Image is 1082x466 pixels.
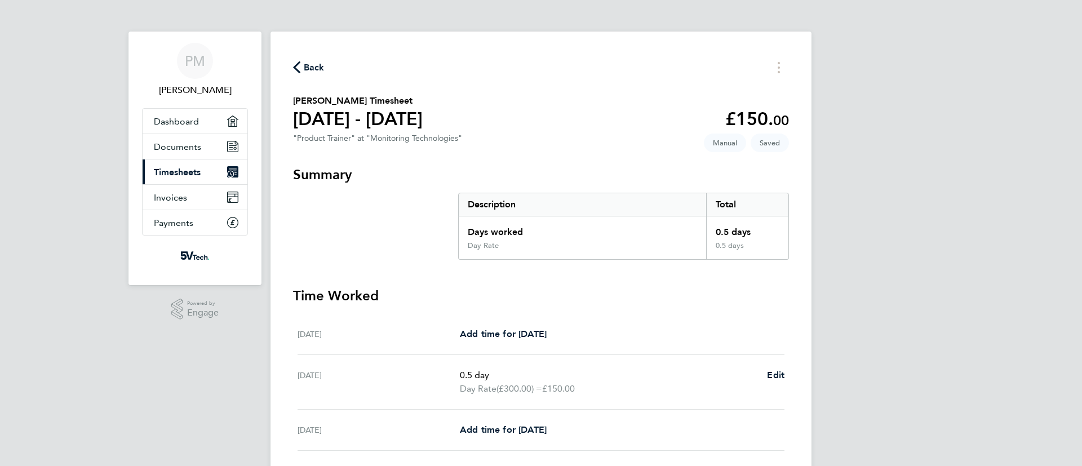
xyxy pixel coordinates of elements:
span: Powered by [187,299,219,308]
div: 0.5 days [706,216,788,241]
div: [DATE] [298,327,460,341]
p: 0.5 day [460,369,758,382]
div: 0.5 days [706,241,788,259]
span: Day Rate [460,382,496,396]
div: [DATE] [298,369,460,396]
span: This timesheet is Saved. [751,134,789,152]
button: Back [293,60,325,74]
a: Timesheets [143,159,247,184]
span: This timesheet was manually created. [704,134,746,152]
h3: Summary [293,166,789,184]
span: Add time for [DATE] [460,424,547,435]
h3: Time Worked [293,287,789,305]
span: 00 [773,112,789,128]
span: Engage [187,308,219,318]
a: Payments [143,210,247,235]
h2: [PERSON_NAME] Timesheet [293,94,423,108]
a: Add time for [DATE] [460,423,547,437]
a: Powered byEngage [171,299,219,320]
div: Summary [458,193,789,260]
a: Add time for [DATE] [460,327,547,341]
app-decimal: £150. [725,108,789,130]
h1: [DATE] - [DATE] [293,108,423,130]
span: Dashboard [154,116,199,127]
a: Go to home page [142,247,248,265]
div: Total [706,193,788,216]
span: £150.00 [542,383,575,394]
div: [DATE] [298,423,460,437]
span: Back [304,61,325,74]
a: Dashboard [143,109,247,134]
nav: Main navigation [128,32,261,285]
span: (£300.00) = [496,383,542,394]
a: PM[PERSON_NAME] [142,43,248,97]
span: Paul Mallard [142,83,248,97]
div: "Product Trainer" at "Monitoring Technologies" [293,134,462,143]
span: Payments [154,218,193,228]
span: PM [185,54,205,68]
a: Invoices [143,185,247,210]
div: Days worked [459,216,706,241]
span: Add time for [DATE] [460,329,547,339]
div: Day Rate [468,241,499,250]
a: Documents [143,134,247,159]
a: Edit [767,369,784,382]
div: Description [459,193,706,216]
span: Invoices [154,192,187,203]
span: Edit [767,370,784,380]
button: Timesheets Menu [769,59,789,76]
span: Documents [154,141,201,152]
span: Timesheets [154,167,201,177]
img: weare5values-logo-retina.png [178,247,212,265]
